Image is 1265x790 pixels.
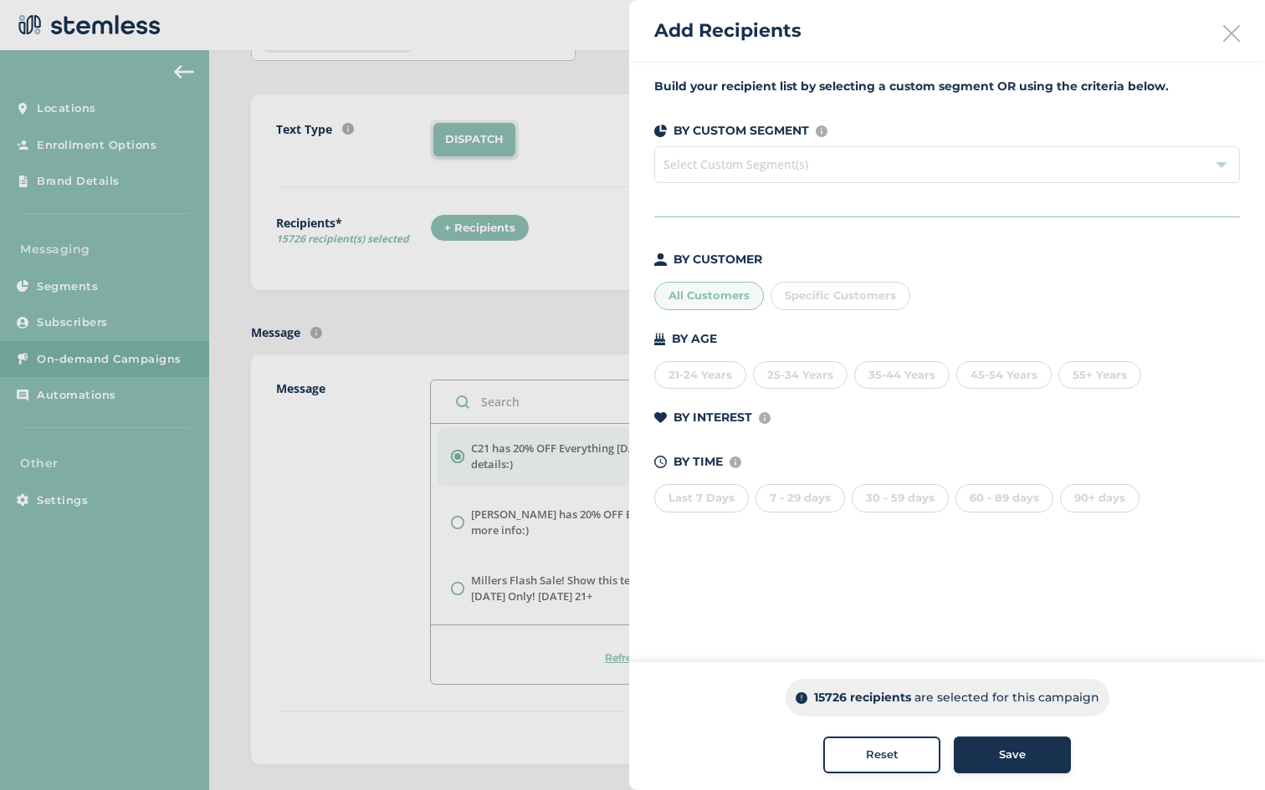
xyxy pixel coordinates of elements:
[673,409,752,426] p: BY INTEREST
[785,288,896,302] span: Specific Customers
[654,333,665,345] img: icon-cake-93b2a7b5.svg
[654,484,749,512] div: Last 7 Days
[816,125,827,137] img: icon-info-236977d2.svg
[654,361,746,390] div: 21-24 Years
[759,412,771,424] img: icon-info-236977d2.svg
[654,282,764,310] div: All Customers
[999,747,1026,763] span: Save
[854,361,950,390] div: 35-44 Years
[852,484,949,512] div: 30 - 59 days
[1058,361,1141,390] div: 55+ Years
[654,17,802,44] h2: Add Recipients
[654,125,667,137] img: icon-segments-dark-074adb27.svg
[753,361,848,390] div: 25-34 Years
[956,361,1052,390] div: 45-54 Years
[914,689,1099,706] p: are selected for this campaign
[730,456,741,468] img: icon-info-236977d2.svg
[755,484,845,512] div: 7 - 29 days
[1181,710,1265,790] iframe: Chat Widget
[654,412,667,424] img: icon-heart-dark-29e6356f.svg
[814,689,911,706] p: 15726 recipients
[796,692,807,704] img: icon-info-dark-48f6c5f3.svg
[955,484,1053,512] div: 60 - 89 days
[866,747,899,763] span: Reset
[673,251,762,268] p: BY CUSTOMER
[823,736,940,773] button: Reset
[654,78,1240,95] label: Build your recipient list by selecting a custom segment OR using the criteria below.
[654,456,667,468] img: icon-time-dark-e6b1183b.svg
[954,736,1071,773] button: Save
[672,330,717,348] p: BY AGE
[654,253,667,266] img: icon-person-dark-ced50e5f.svg
[673,122,809,140] p: BY CUSTOM SEGMENT
[673,453,723,471] p: BY TIME
[1060,484,1140,512] div: 90+ days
